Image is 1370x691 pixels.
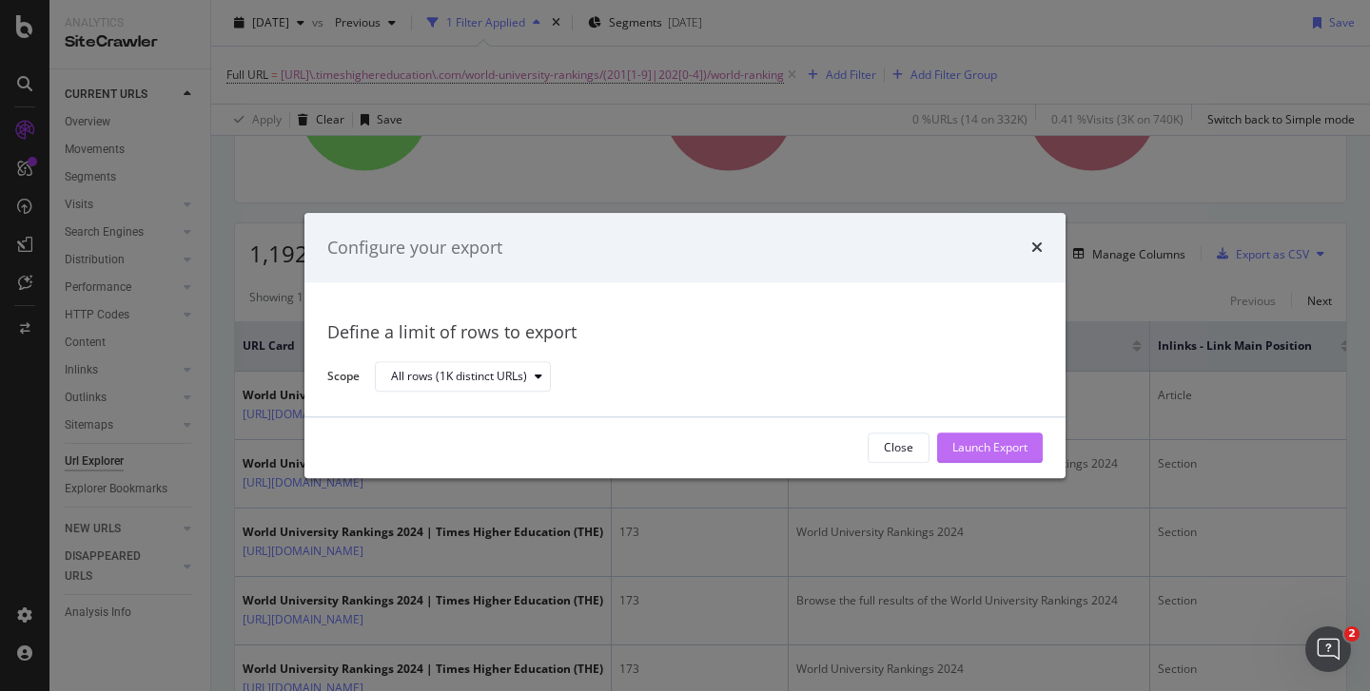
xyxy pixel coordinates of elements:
div: Configure your export [327,236,502,260]
div: Define a limit of rows to export [327,321,1043,346]
button: Close [868,432,930,463]
div: Launch Export [952,440,1027,456]
button: All rows (1K distinct URLs) [375,362,551,393]
div: times [1031,236,1043,260]
label: Scope [327,368,360,389]
div: Close [884,440,913,456]
button: Launch Export [937,432,1043,463]
div: modal [304,213,1066,478]
iframe: Intercom live chat [1305,626,1351,672]
span: 2 [1344,626,1360,642]
div: All rows (1K distinct URLs) [391,372,527,383]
